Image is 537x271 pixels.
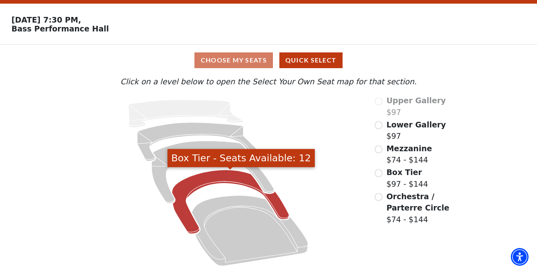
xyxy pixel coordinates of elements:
[279,52,343,68] button: Quick Select
[386,120,446,129] span: Lower Gallery
[375,146,382,153] input: Mezzanine$74 - $144
[386,192,449,213] span: Orchestra / Parterre Circle
[137,123,258,161] path: Lower Gallery - Seats Available: 227
[375,169,382,177] input: Box Tier$97 - $144
[386,168,422,177] span: Box Tier
[192,196,308,266] path: Orchestra / Parterre Circle - Seats Available: 23
[511,248,529,266] div: Accessibility Menu
[73,76,464,88] p: Click on a level below to open the Select Your Own Seat map for that section.
[386,191,464,225] label: $74 - $144
[375,121,382,129] input: Lower Gallery$97
[386,95,446,118] label: $97
[386,96,446,105] span: Upper Gallery
[386,144,432,153] span: Mezzanine
[167,149,315,167] div: Box Tier - Seats Available: 12
[375,193,382,201] input: Orchestra / Parterre Circle$74 - $144
[128,100,243,127] path: Upper Gallery - Seats Available: 0
[386,119,446,142] label: $97
[386,167,428,190] label: $97 - $144
[386,143,432,166] label: $74 - $144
